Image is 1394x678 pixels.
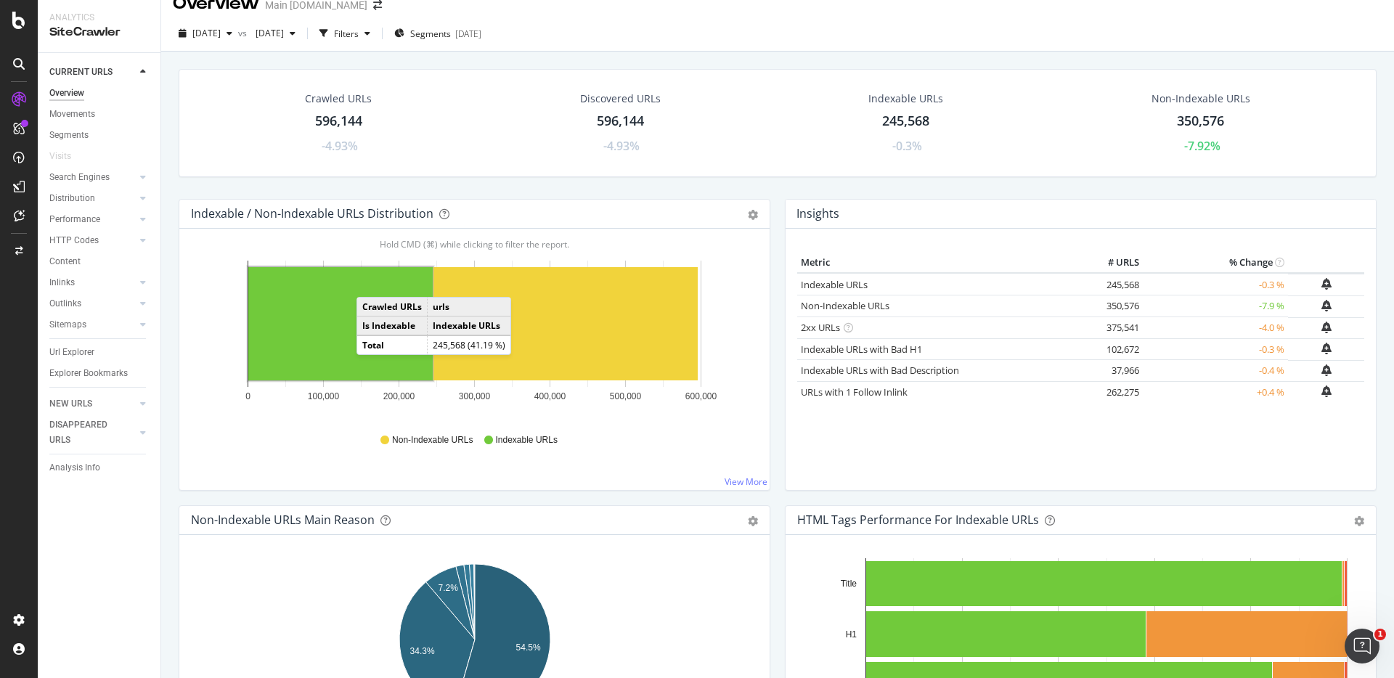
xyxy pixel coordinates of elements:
[1085,252,1143,274] th: # URLS
[383,391,415,401] text: 200,000
[49,366,150,381] a: Explorer Bookmarks
[357,335,428,354] td: Total
[1143,338,1288,360] td: -0.3 %
[410,646,435,656] text: 34.3%
[191,252,758,420] svg: A chart.
[49,460,150,475] a: Analysis Info
[892,138,922,155] div: -0.3%
[801,321,840,334] a: 2xx URLs
[49,396,92,412] div: NEW URLS
[428,298,511,316] td: urls
[49,149,71,164] div: Visits
[49,254,81,269] div: Content
[315,112,362,131] div: 596,144
[597,112,644,131] div: 596,144
[49,345,94,360] div: Url Explorer
[801,385,908,399] a: URLs with 1 Follow Inlink
[428,335,511,354] td: 245,568 (41.19 %)
[1143,381,1288,403] td: +0.4 %
[308,391,340,401] text: 100,000
[314,22,376,45] button: Filters
[191,206,433,221] div: Indexable / Non-Indexable URLs Distribution
[334,28,359,40] div: Filters
[49,275,75,290] div: Inlinks
[1085,273,1143,295] td: 245,568
[357,316,428,335] td: Is Indexable
[1085,360,1143,382] td: 37,966
[392,434,473,446] span: Non-Indexable URLs
[49,107,150,122] a: Movements
[357,298,428,316] td: Crawled URLs
[388,22,487,45] button: Segments[DATE]
[801,278,868,291] a: Indexable URLs
[49,396,136,412] a: NEW URLS
[846,629,857,640] text: H1
[1143,295,1288,317] td: -7.9 %
[496,434,558,446] span: Indexable URLs
[516,642,541,652] text: 54.5%
[49,65,136,80] a: CURRENT URLS
[1374,629,1386,640] span: 1
[603,138,640,155] div: -4.93%
[1321,385,1332,397] div: bell-plus
[49,170,136,185] a: Search Engines
[1321,364,1332,376] div: bell-plus
[1321,322,1332,333] div: bell-plus
[192,27,221,39] span: 2025 Sep. 7th
[534,391,566,401] text: 400,000
[428,316,511,335] td: Indexable URLs
[748,210,758,220] div: gear
[49,317,136,332] a: Sitemaps
[748,516,758,526] div: gear
[1152,91,1250,106] div: Non-Indexable URLs
[49,128,150,143] a: Segments
[796,204,839,224] h4: Insights
[455,28,481,40] div: [DATE]
[882,112,929,131] div: 245,568
[725,475,767,488] a: View More
[49,212,100,227] div: Performance
[49,12,149,24] div: Analytics
[49,170,110,185] div: Search Engines
[49,317,86,332] div: Sitemaps
[49,65,113,80] div: CURRENT URLS
[1143,252,1288,274] th: % Change
[610,391,642,401] text: 500,000
[801,343,922,356] a: Indexable URLs with Bad H1
[1085,381,1143,403] td: 262,275
[1085,338,1143,360] td: 102,672
[459,391,491,401] text: 300,000
[1321,278,1332,290] div: bell-plus
[1143,317,1288,339] td: -4.0 %
[49,233,136,248] a: HTTP Codes
[1345,629,1379,663] iframe: Intercom live chat
[1085,317,1143,339] td: 375,541
[49,296,81,311] div: Outlinks
[580,91,661,106] div: Discovered URLs
[1143,273,1288,295] td: -0.3 %
[1184,138,1220,155] div: -7.92%
[49,417,123,448] div: DISAPPEARED URLS
[173,22,238,45] button: [DATE]
[49,345,150,360] a: Url Explorer
[797,252,1085,274] th: Metric
[685,391,717,401] text: 600,000
[49,128,89,143] div: Segments
[238,27,250,39] span: vs
[801,364,959,377] a: Indexable URLs with Bad Description
[49,86,84,101] div: Overview
[49,24,149,41] div: SiteCrawler
[49,149,86,164] a: Visits
[1321,300,1332,311] div: bell-plus
[49,366,128,381] div: Explorer Bookmarks
[1354,516,1364,526] div: gear
[245,391,250,401] text: 0
[49,275,136,290] a: Inlinks
[191,512,375,527] div: Non-Indexable URLs Main Reason
[49,254,150,269] a: Content
[305,91,372,106] div: Crawled URLs
[801,299,889,312] a: Non-Indexable URLs
[1085,295,1143,317] td: 350,576
[49,212,136,227] a: Performance
[49,460,100,475] div: Analysis Info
